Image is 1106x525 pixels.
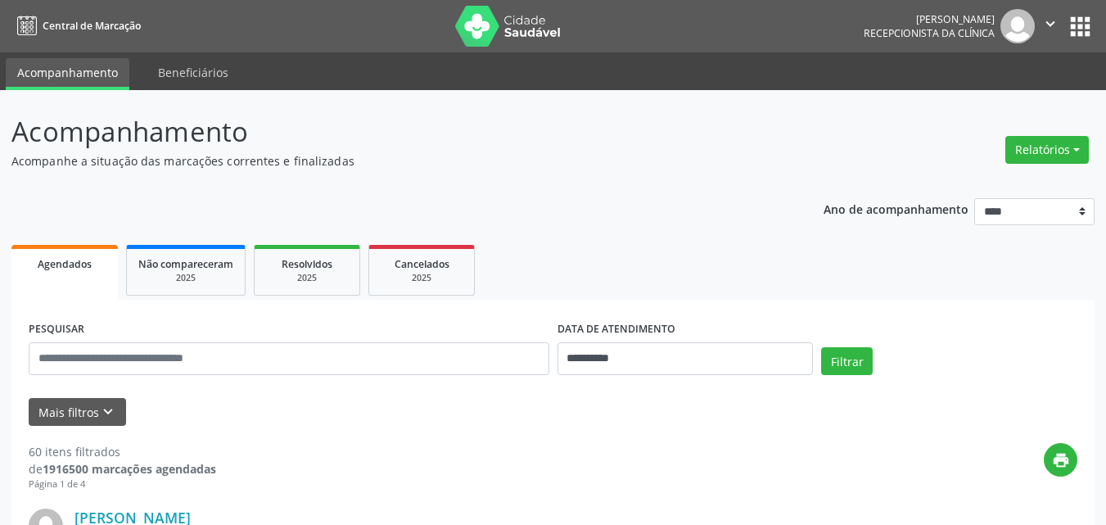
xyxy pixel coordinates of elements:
button: Filtrar [821,347,873,375]
div: 2025 [266,272,348,284]
strong: 1916500 marcações agendadas [43,461,216,477]
span: Cancelados [395,257,449,271]
span: Resolvidos [282,257,332,271]
span: Não compareceram [138,257,233,271]
div: 60 itens filtrados [29,443,216,460]
div: de [29,460,216,477]
button:  [1035,9,1066,43]
i: keyboard_arrow_down [99,403,117,421]
a: Central de Marcação [11,12,141,39]
div: 2025 [381,272,463,284]
label: DATA DE ATENDIMENTO [558,317,675,342]
i:  [1041,15,1059,33]
p: Ano de acompanhamento [824,198,968,219]
span: Recepcionista da clínica [864,26,995,40]
i: print [1052,451,1070,469]
div: Página 1 de 4 [29,477,216,491]
button: apps [1066,12,1095,41]
span: Agendados [38,257,92,271]
a: Beneficiários [147,58,240,87]
p: Acompanhamento [11,111,770,152]
button: print [1044,443,1077,477]
p: Acompanhe a situação das marcações correntes e finalizadas [11,152,770,170]
img: img [1000,9,1035,43]
label: PESQUISAR [29,317,84,342]
div: 2025 [138,272,233,284]
button: Mais filtroskeyboard_arrow_down [29,398,126,427]
a: Acompanhamento [6,58,129,90]
div: [PERSON_NAME] [864,12,995,26]
button: Relatórios [1005,136,1089,164]
span: Central de Marcação [43,19,141,33]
